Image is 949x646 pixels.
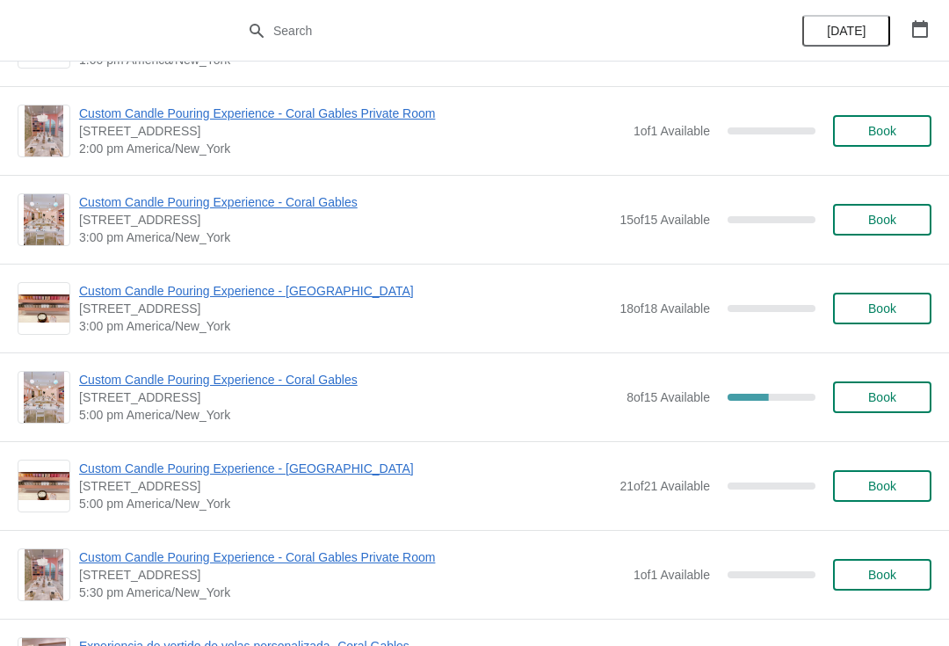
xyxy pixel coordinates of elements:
input: Search [272,15,712,47]
span: 2:00 pm America/New_York [79,140,625,157]
span: 1 of 1 Available [634,568,710,582]
button: Book [833,115,931,147]
span: Book [868,479,896,493]
span: Book [868,124,896,138]
span: 3:00 pm America/New_York [79,317,611,335]
span: [STREET_ADDRESS] [79,566,625,584]
span: Custom Candle Pouring Experience - [GEOGRAPHIC_DATA] [79,282,611,300]
button: Book [833,381,931,413]
span: 21 of 21 Available [619,479,710,493]
button: Book [833,293,931,324]
span: 1 of 1 Available [634,124,710,138]
span: [STREET_ADDRESS] [79,388,618,406]
span: Custom Candle Pouring Experience - Coral Gables Private Room [79,548,625,566]
button: Book [833,204,931,236]
span: 18 of 18 Available [619,301,710,316]
span: Book [868,213,896,227]
span: Book [868,390,896,404]
button: [DATE] [802,15,890,47]
img: Custom Candle Pouring Experience - Fort Lauderdale | 914 East Las Olas Boulevard, Fort Lauderdale... [18,472,69,501]
img: Custom Candle Pouring Experience - Coral Gables | 154 Giralda Avenue, Coral Gables, FL, USA | 5:0... [24,372,65,423]
span: [STREET_ADDRESS] [79,211,611,229]
img: Custom Candle Pouring Experience - Coral Gables Private Room | 154 Giralda Avenue, Coral Gables, ... [25,105,63,156]
span: Custom Candle Pouring Experience - Coral Gables [79,193,611,211]
button: Book [833,470,931,502]
span: [STREET_ADDRESS] [79,122,625,140]
span: 3:00 pm America/New_York [79,229,611,246]
span: Custom Candle Pouring Experience - Coral Gables [79,371,618,388]
span: Book [868,568,896,582]
span: 5:00 pm America/New_York [79,406,618,424]
span: 15 of 15 Available [619,213,710,227]
button: Book [833,559,931,591]
span: 5:00 pm America/New_York [79,495,611,512]
img: Custom Candle Pouring Experience - Coral Gables | 154 Giralda Avenue, Coral Gables, FL, USA | 3:0... [24,194,65,245]
span: 5:30 pm America/New_York [79,584,625,601]
span: [STREET_ADDRESS] [79,300,611,317]
img: Custom Candle Pouring Experience - Coral Gables Private Room | 154 Giralda Avenue, Coral Gables, ... [25,549,63,600]
span: Custom Candle Pouring Experience - [GEOGRAPHIC_DATA] [79,460,611,477]
span: [DATE] [827,24,866,38]
span: 8 of 15 Available [627,390,710,404]
span: Custom Candle Pouring Experience - Coral Gables Private Room [79,105,625,122]
span: Book [868,301,896,316]
img: Custom Candle Pouring Experience - Fort Lauderdale | 914 East Las Olas Boulevard, Fort Lauderdale... [18,294,69,323]
span: [STREET_ADDRESS] [79,477,611,495]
